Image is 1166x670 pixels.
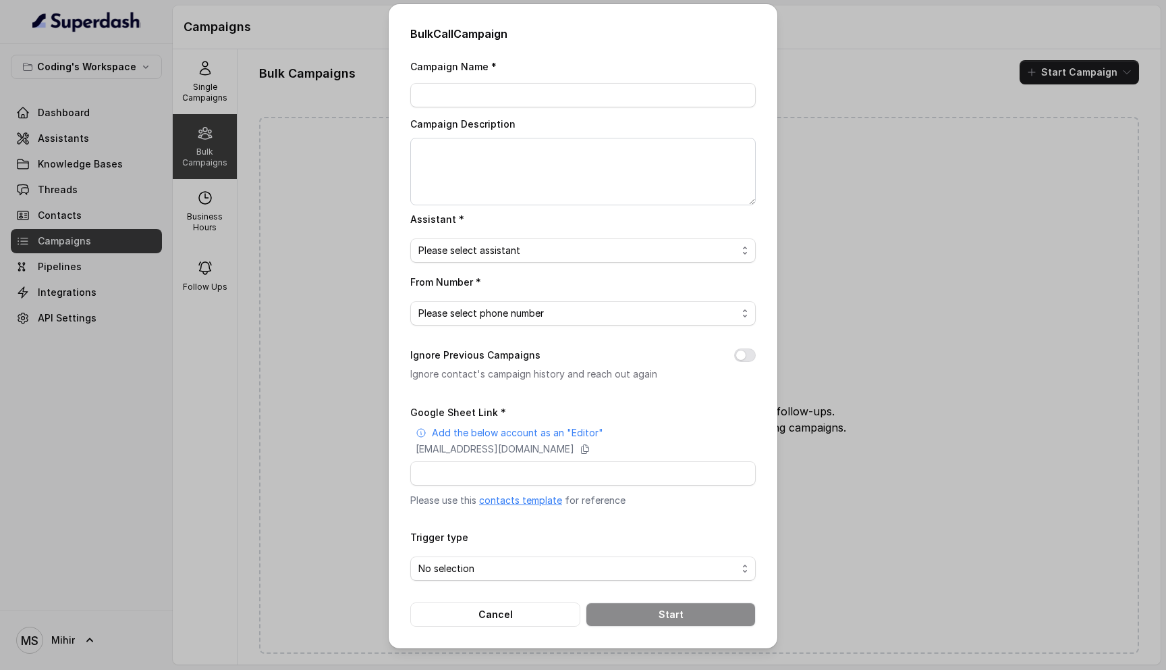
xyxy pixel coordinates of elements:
[410,276,481,288] label: From Number *
[410,557,756,581] button: No selection
[410,532,468,543] label: Trigger type
[410,61,497,72] label: Campaign Name *
[418,561,474,577] span: No selection
[410,238,756,263] button: Please select assistant
[418,305,544,321] span: Please select phone number
[416,442,574,456] p: [EMAIL_ADDRESS][DOMAIN_NAME]
[418,242,520,259] span: Please select assistant
[410,602,580,627] button: Cancel
[410,366,713,382] p: Ignore contact's campaign history and reach out again
[410,26,756,42] h2: Bulk Call Campaign
[410,213,464,225] label: Assistant *
[586,602,756,627] button: Start
[410,407,506,418] label: Google Sheet Link *
[410,347,540,363] label: Ignore Previous Campaigns
[410,118,516,130] label: Campaign Description
[410,301,756,326] button: Please select phone number
[479,494,562,506] a: contacts template
[432,426,603,440] p: Add the below account as an "Editor"
[410,494,756,507] p: Please use this for reference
